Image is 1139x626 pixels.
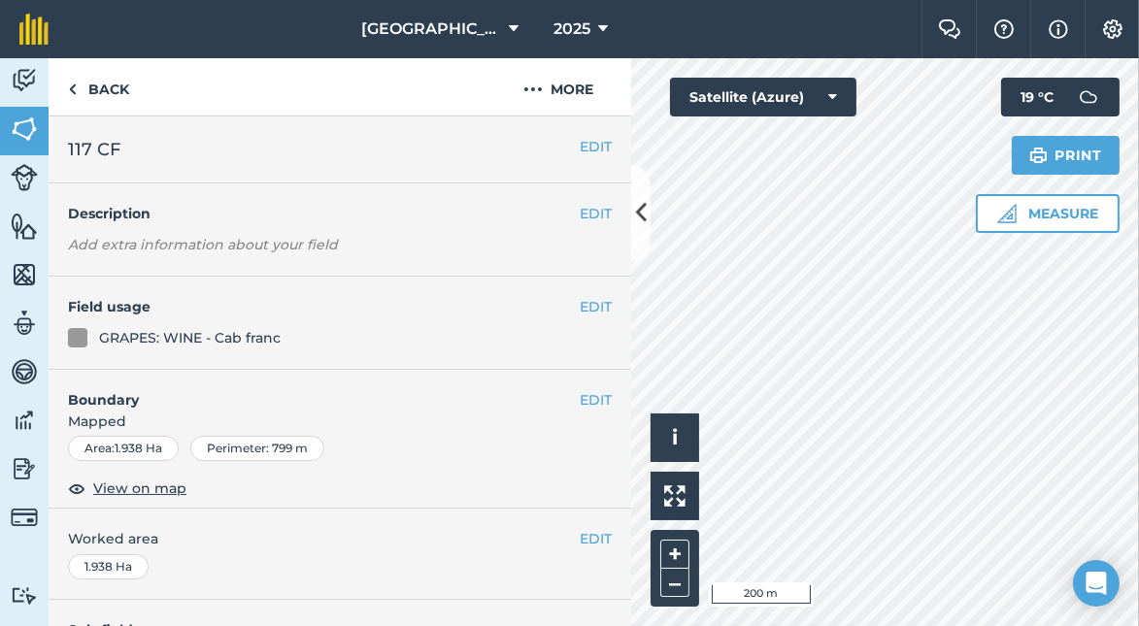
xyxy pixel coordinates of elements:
button: View on map [68,477,186,500]
img: svg+xml;base64,PD94bWwgdmVyc2lvbj0iMS4wIiBlbmNvZGluZz0idXRmLTgiPz4KPCEtLSBHZW5lcmF0b3I6IEFkb2JlIE... [11,504,38,531]
button: Measure [976,194,1120,233]
img: svg+xml;base64,PD94bWwgdmVyc2lvbj0iMS4wIiBlbmNvZGluZz0idXRmLTgiPz4KPCEtLSBHZW5lcmF0b3I6IEFkb2JlIE... [11,66,38,95]
span: 19 ° C [1021,78,1054,116]
span: 2025 [553,17,590,41]
span: Worked area [68,528,612,549]
img: svg+xml;base64,PHN2ZyB4bWxucz0iaHR0cDovL3d3dy53My5vcmcvMjAwMC9zdmciIHdpZHRoPSIxOSIgaGVpZ2h0PSIyNC... [1029,144,1048,167]
button: EDIT [580,389,612,411]
h4: Boundary [49,370,580,411]
img: fieldmargin Logo [19,14,49,45]
span: [GEOGRAPHIC_DATA] [361,17,501,41]
div: Open Intercom Messenger [1073,560,1120,607]
span: Mapped [49,411,631,432]
button: EDIT [580,528,612,549]
h4: Field usage [68,296,580,317]
img: svg+xml;base64,PHN2ZyB4bWxucz0iaHR0cDovL3d3dy53My5vcmcvMjAwMC9zdmciIHdpZHRoPSI1NiIgaGVpZ2h0PSI2MC... [11,260,38,289]
button: EDIT [580,136,612,157]
button: – [660,569,689,597]
img: svg+xml;base64,PHN2ZyB4bWxucz0iaHR0cDovL3d3dy53My5vcmcvMjAwMC9zdmciIHdpZHRoPSI5IiBoZWlnaHQ9IjI0Ii... [68,78,77,101]
img: svg+xml;base64,PD94bWwgdmVyc2lvbj0iMS4wIiBlbmNvZGluZz0idXRmLTgiPz4KPCEtLSBHZW5lcmF0b3I6IEFkb2JlIE... [11,406,38,435]
img: svg+xml;base64,PHN2ZyB4bWxucz0iaHR0cDovL3d3dy53My5vcmcvMjAwMC9zdmciIHdpZHRoPSIyMCIgaGVpZ2h0PSIyNC... [523,78,543,101]
span: 117 CF [68,136,120,163]
button: Print [1012,136,1121,175]
button: + [660,540,689,569]
a: Back [49,58,149,115]
img: A question mark icon [992,19,1016,39]
img: svg+xml;base64,PHN2ZyB4bWxucz0iaHR0cDovL3d3dy53My5vcmcvMjAwMC9zdmciIHdpZHRoPSI1NiIgaGVpZ2h0PSI2MC... [11,115,38,144]
div: Area : 1.938 Ha [68,436,179,461]
button: EDIT [580,203,612,224]
span: i [672,425,678,449]
div: Perimeter : 799 m [190,436,324,461]
img: svg+xml;base64,PHN2ZyB4bWxucz0iaHR0cDovL3d3dy53My5vcmcvMjAwMC9zdmciIHdpZHRoPSIxNyIgaGVpZ2h0PSIxNy... [1049,17,1068,41]
img: svg+xml;base64,PHN2ZyB4bWxucz0iaHR0cDovL3d3dy53My5vcmcvMjAwMC9zdmciIHdpZHRoPSI1NiIgaGVpZ2h0PSI2MC... [11,212,38,241]
img: svg+xml;base64,PD94bWwgdmVyc2lvbj0iMS4wIiBlbmNvZGluZz0idXRmLTgiPz4KPCEtLSBHZW5lcmF0b3I6IEFkb2JlIE... [1069,78,1108,116]
img: svg+xml;base64,PD94bWwgdmVyc2lvbj0iMS4wIiBlbmNvZGluZz0idXRmLTgiPz4KPCEtLSBHZW5lcmF0b3I6IEFkb2JlIE... [11,357,38,386]
img: Ruler icon [997,204,1017,223]
button: 19 °C [1001,78,1120,116]
button: i [651,413,699,462]
button: More [486,58,631,115]
img: Two speech bubbles overlapping with the left bubble in the forefront [938,19,961,39]
img: svg+xml;base64,PHN2ZyB4bWxucz0iaHR0cDovL3d3dy53My5vcmcvMjAwMC9zdmciIHdpZHRoPSIxOCIgaGVpZ2h0PSIyNC... [68,477,85,500]
button: EDIT [580,296,612,317]
h4: Description [68,203,612,224]
span: View on map [93,478,186,499]
div: 1.938 Ha [68,554,149,579]
img: svg+xml;base64,PD94bWwgdmVyc2lvbj0iMS4wIiBlbmNvZGluZz0idXRmLTgiPz4KPCEtLSBHZW5lcmF0b3I6IEFkb2JlIE... [11,586,38,605]
img: svg+xml;base64,PD94bWwgdmVyc2lvbj0iMS4wIiBlbmNvZGluZz0idXRmLTgiPz4KPCEtLSBHZW5lcmF0b3I6IEFkb2JlIE... [11,454,38,483]
img: svg+xml;base64,PD94bWwgdmVyc2lvbj0iMS4wIiBlbmNvZGluZz0idXRmLTgiPz4KPCEtLSBHZW5lcmF0b3I6IEFkb2JlIE... [11,309,38,338]
img: svg+xml;base64,PD94bWwgdmVyc2lvbj0iMS4wIiBlbmNvZGluZz0idXRmLTgiPz4KPCEtLSBHZW5lcmF0b3I6IEFkb2JlIE... [11,164,38,191]
button: Satellite (Azure) [670,78,856,116]
em: Add extra information about your field [68,236,338,253]
div: GRAPES: WINE - Cab franc [99,327,281,348]
img: A cog icon [1101,19,1124,39]
img: Four arrows, one pointing top left, one top right, one bottom right and the last bottom left [664,485,686,507]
